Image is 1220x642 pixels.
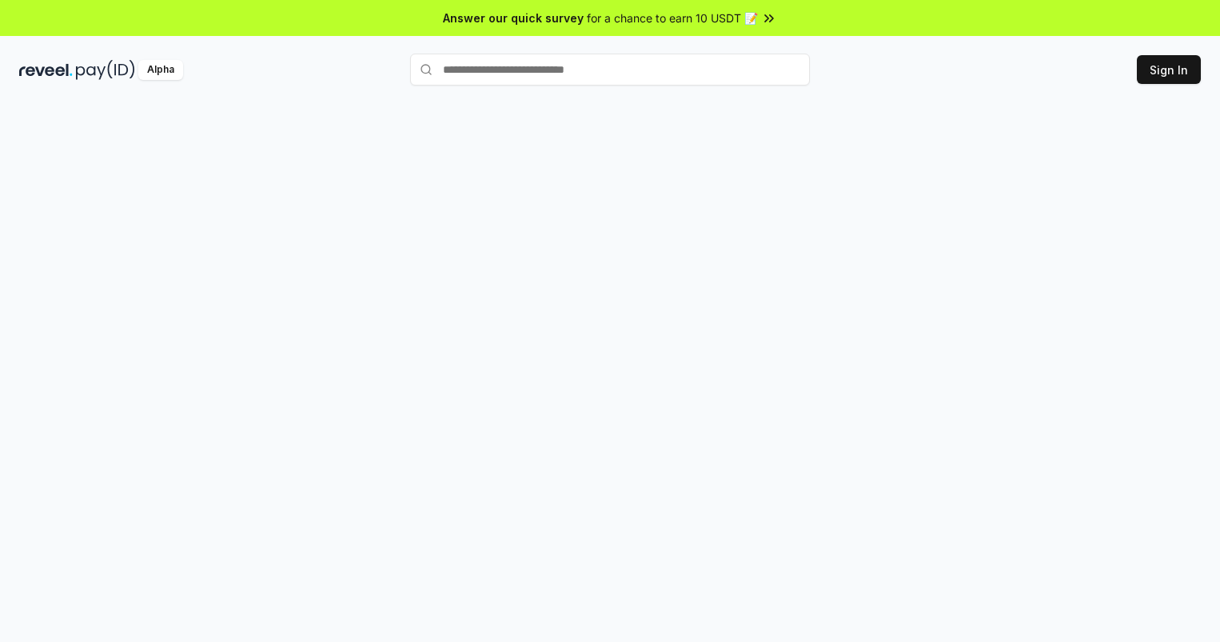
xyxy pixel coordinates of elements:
img: reveel_dark [19,60,73,80]
span: Answer our quick survey [443,10,584,26]
button: Sign In [1137,55,1201,84]
div: Alpha [138,60,183,80]
span: for a chance to earn 10 USDT 📝 [587,10,758,26]
img: pay_id [76,60,135,80]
